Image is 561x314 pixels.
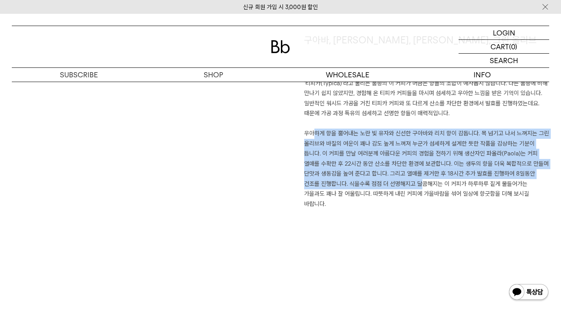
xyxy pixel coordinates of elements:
[271,40,290,53] img: 로고
[509,40,517,53] p: (0)
[12,68,146,82] a: SUBSCRIBE
[493,26,515,39] p: LOGIN
[280,68,415,82] p: WHOLESALE
[490,40,509,53] p: CART
[304,129,549,209] p: 우아하게 향을 뿜어내는 노란 빛 유자와 신선한 구아바와 리치 향이 감돕니다. 목 넘기고 나서 느껴지는 그린 올리브와 바질의 여운이 꽤나 감도 높게 느껴져 누군가 섬세하게 설계...
[459,26,549,40] a: LOGIN
[459,40,549,54] a: CART (0)
[508,283,549,302] img: 카카오톡 채널 1:1 채팅 버튼
[415,68,549,82] p: INFO
[304,78,549,119] p: ‘티피카(Typica)’라고 불리는 품종의 이 커피가 머금은 향들의 조합이 예사롭지 않습니다. 다른 품종에 비해 만나기 쉽지 않았지만, 경험해 온 티피카 커피들을 마시며 섬세...
[490,54,518,67] p: SEARCH
[243,4,318,11] a: 신규 회원 가입 시 3,000원 할인
[146,68,280,82] a: SHOP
